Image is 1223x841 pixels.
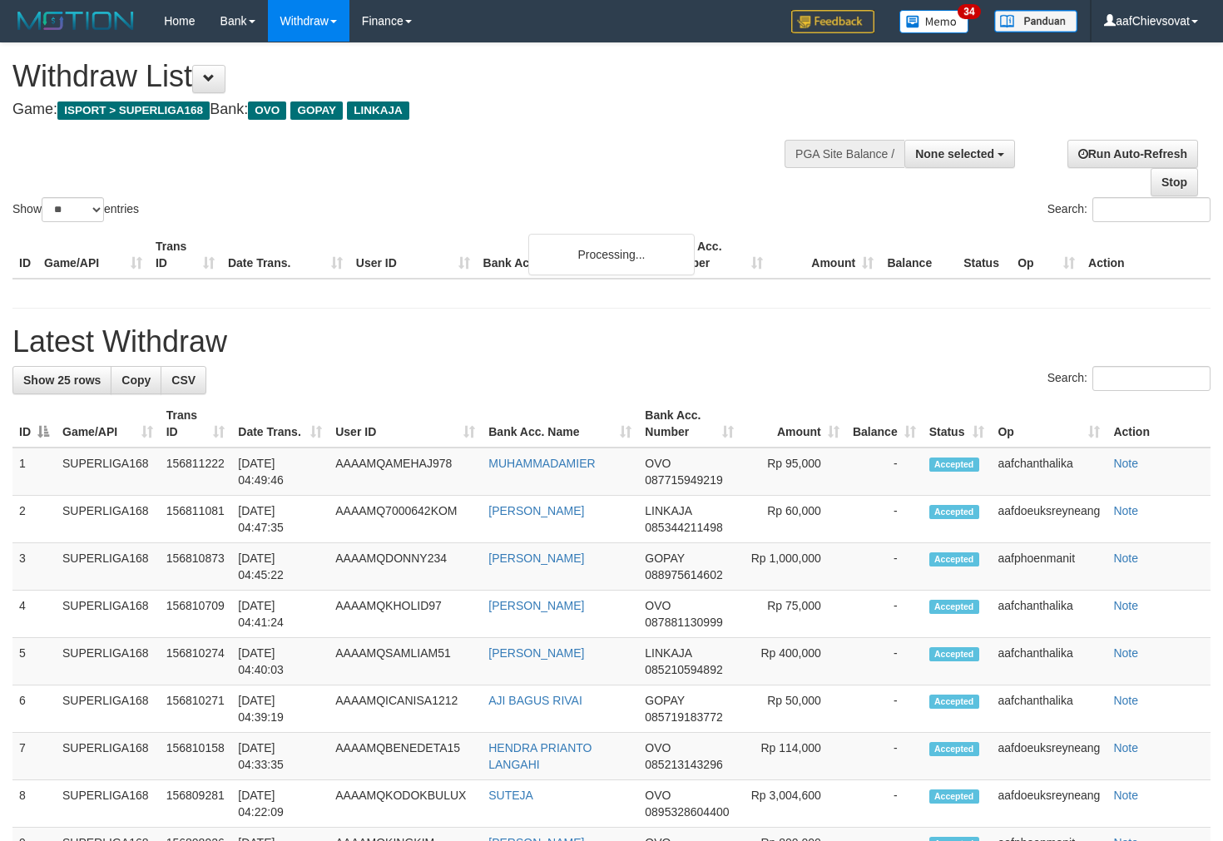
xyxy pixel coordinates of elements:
[645,758,722,771] span: Copy 085213143296 to clipboard
[645,599,671,612] span: OVO
[528,234,695,275] div: Processing...
[329,400,482,448] th: User ID: activate to sort column ascending
[488,741,592,771] a: HENDRA PRIANTO LANGAHI
[111,366,161,394] a: Copy
[1113,789,1138,802] a: Note
[846,638,923,685] td: -
[991,543,1107,591] td: aafphoenmanit
[1113,457,1138,470] a: Note
[56,638,160,685] td: SUPERLIGA168
[12,448,56,496] td: 1
[880,231,957,279] th: Balance
[740,448,845,496] td: Rp 95,000
[221,231,349,279] th: Date Trans.
[231,448,329,496] td: [DATE] 04:49:46
[846,543,923,591] td: -
[1067,140,1198,168] a: Run Auto-Refresh
[991,638,1107,685] td: aafchanthalika
[645,552,684,565] span: GOPAY
[329,733,482,780] td: AAAAMQBENEDETA15
[1092,197,1211,222] input: Search:
[12,8,139,33] img: MOTION_logo.png
[645,646,691,660] span: LINKAJA
[57,101,210,120] span: ISPORT > SUPERLIGA168
[1113,599,1138,612] a: Note
[791,10,874,33] img: Feedback.jpg
[56,591,160,638] td: SUPERLIGA168
[160,685,232,733] td: 156810271
[329,591,482,638] td: AAAAMQKHOLID97
[56,733,160,780] td: SUPERLIGA168
[740,591,845,638] td: Rp 75,000
[12,366,111,394] a: Show 25 rows
[645,457,671,470] span: OVO
[329,496,482,543] td: AAAAMQ7000642KOM
[231,733,329,780] td: [DATE] 04:33:35
[1092,366,1211,391] input: Search:
[290,101,343,120] span: GOPAY
[899,10,969,33] img: Button%20Memo.svg
[12,197,139,222] label: Show entries
[56,400,160,448] th: Game/API: activate to sort column ascending
[994,10,1077,32] img: panduan.png
[121,374,151,387] span: Copy
[231,496,329,543] td: [DATE] 04:47:35
[171,374,196,387] span: CSV
[12,638,56,685] td: 5
[23,374,101,387] span: Show 25 rows
[846,448,923,496] td: -
[1082,231,1211,279] th: Action
[923,400,992,448] th: Status: activate to sort column ascending
[929,789,979,804] span: Accepted
[740,496,845,543] td: Rp 60,000
[846,591,923,638] td: -
[645,805,729,819] span: Copy 0895328604400 to clipboard
[160,733,232,780] td: 156810158
[991,448,1107,496] td: aafchanthalika
[915,147,994,161] span: None selected
[231,400,329,448] th: Date Trans.: activate to sort column ascending
[740,780,845,828] td: Rp 3,004,600
[770,231,880,279] th: Amount
[740,638,845,685] td: Rp 400,000
[37,231,149,279] th: Game/API
[645,694,684,707] span: GOPAY
[958,4,980,19] span: 34
[12,496,56,543] td: 2
[638,400,740,448] th: Bank Acc. Number: activate to sort column ascending
[904,140,1015,168] button: None selected
[231,591,329,638] td: [DATE] 04:41:24
[12,400,56,448] th: ID: activate to sort column descending
[149,231,221,279] th: Trans ID
[1113,694,1138,707] a: Note
[929,742,979,756] span: Accepted
[231,543,329,591] td: [DATE] 04:45:22
[846,780,923,828] td: -
[1113,646,1138,660] a: Note
[846,496,923,543] td: -
[160,638,232,685] td: 156810274
[929,505,979,519] span: Accepted
[488,599,584,612] a: [PERSON_NAME]
[740,685,845,733] td: Rp 50,000
[488,646,584,660] a: [PERSON_NAME]
[659,231,770,279] th: Bank Acc. Number
[929,458,979,472] span: Accepted
[929,552,979,566] span: Accepted
[231,685,329,733] td: [DATE] 04:39:19
[846,400,923,448] th: Balance: activate to sort column ascending
[329,448,482,496] td: AAAAMQAMEHAJ978
[160,400,232,448] th: Trans ID: activate to sort column ascending
[160,448,232,496] td: 156811222
[645,473,722,487] span: Copy 087715949219 to clipboard
[12,780,56,828] td: 8
[929,647,979,661] span: Accepted
[645,741,671,754] span: OVO
[42,197,104,222] select: Showentries
[929,600,979,614] span: Accepted
[12,101,799,118] h4: Game: Bank:
[482,400,638,448] th: Bank Acc. Name: activate to sort column ascending
[991,400,1107,448] th: Op: activate to sort column ascending
[1113,552,1138,565] a: Note
[347,101,409,120] span: LINKAJA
